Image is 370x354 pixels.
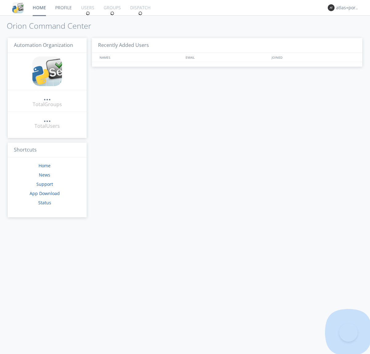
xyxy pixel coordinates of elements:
a: App Download [30,190,60,196]
div: ... [43,94,51,100]
div: JOINED [270,53,356,62]
img: cddb5a64eb264b2086981ab96f4c1ba7 [32,56,62,86]
a: Status [38,200,51,206]
span: Automation Organization [14,42,73,48]
a: News [39,172,50,178]
a: ... [43,94,51,101]
a: Support [36,181,53,187]
div: EMAIL [184,53,270,62]
a: Home [39,163,51,169]
div: Total Groups [33,101,62,108]
h3: Recently Added Users [92,38,362,53]
iframe: Toggle Customer Support [339,323,358,342]
img: spin.svg [138,11,142,15]
div: NAMES [98,53,183,62]
img: spin.svg [110,11,114,15]
h3: Shortcuts [8,143,87,158]
div: atlas+portuguese0001 [336,5,359,11]
img: 373638.png [328,4,335,11]
img: spin.svg [86,11,90,15]
div: ... [43,115,51,122]
img: cddb5a64eb264b2086981ab96f4c1ba7 [12,2,23,13]
div: Total Users [35,123,60,130]
a: ... [43,115,51,123]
